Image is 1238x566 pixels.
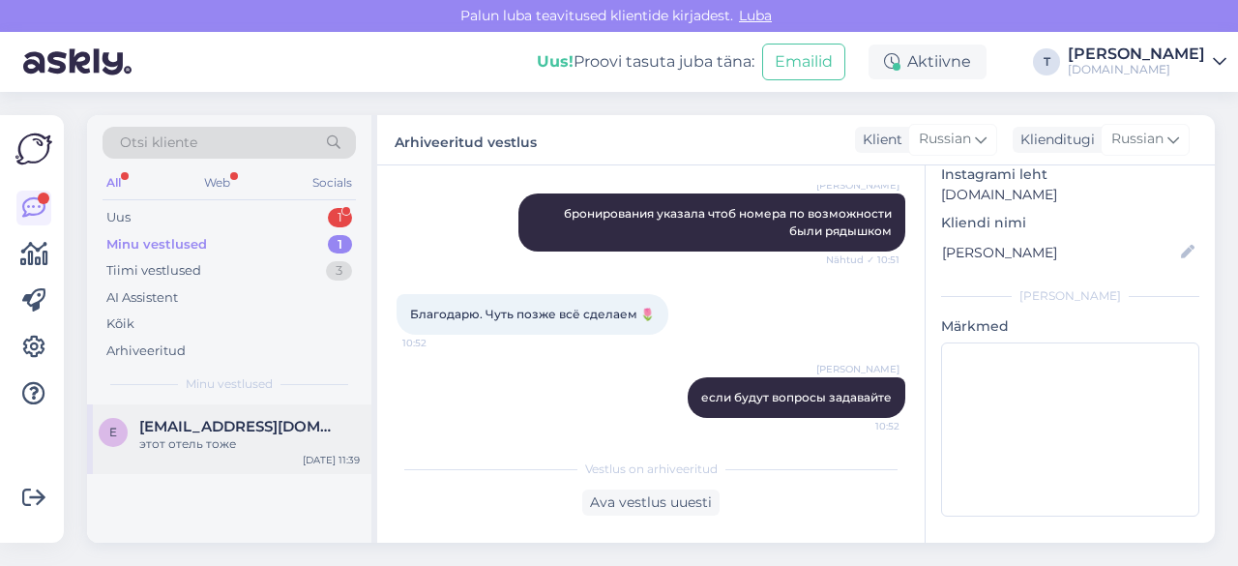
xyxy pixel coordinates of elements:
[585,461,718,478] span: Vestlus on arhiveeritud
[942,242,1177,263] input: Lisa nimi
[827,419,899,433] span: 10:52
[733,7,778,24] span: Luba
[15,131,52,167] img: Askly Logo
[919,129,971,150] span: Russian
[941,316,1199,337] p: Märkmed
[941,287,1199,305] div: [PERSON_NAME]
[1033,48,1060,75] div: T
[106,342,186,361] div: Arhiveeritud
[410,307,655,321] span: Благодарю. Чуть позже всё сделаем 🌷
[402,336,475,350] span: 10:52
[109,425,117,439] span: E
[537,50,754,74] div: Proovi tasuta juba täna:
[1068,46,1226,77] a: [PERSON_NAME][DOMAIN_NAME]
[941,164,1199,185] p: Instagrami leht
[869,45,987,79] div: Aktiivne
[303,453,360,467] div: [DATE] 11:39
[106,208,131,227] div: Uus
[816,178,899,193] span: [PERSON_NAME]
[564,206,895,238] span: бронирования указала чтоб номера по возможности были рядышком
[103,170,125,195] div: All
[326,261,352,281] div: 3
[120,133,197,153] span: Otsi kliente
[200,170,234,195] div: Web
[328,208,352,227] div: 1
[816,362,899,376] span: [PERSON_NAME]
[826,253,899,267] span: Nähtud ✓ 10:51
[941,213,1199,233] p: Kliendi nimi
[186,375,273,393] span: Minu vestlused
[762,44,845,80] button: Emailid
[106,235,207,254] div: Minu vestlused
[328,235,352,254] div: 1
[309,170,356,195] div: Socials
[537,52,574,71] b: Uus!
[106,314,134,334] div: Kõik
[1013,130,1095,150] div: Klienditugi
[106,288,178,308] div: AI Assistent
[941,185,1199,205] p: [DOMAIN_NAME]
[139,418,340,435] span: EvgeniyaEseniya2018@gmail.com
[139,435,360,453] div: этот отель тоже
[1111,129,1164,150] span: Russian
[1068,62,1205,77] div: [DOMAIN_NAME]
[855,130,902,150] div: Klient
[106,261,201,281] div: Tiimi vestlused
[1068,46,1205,62] div: [PERSON_NAME]
[582,490,720,516] div: Ava vestlus uuesti
[701,390,892,404] span: если будут вопросы задавайте
[395,127,537,153] label: Arhiveeritud vestlus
